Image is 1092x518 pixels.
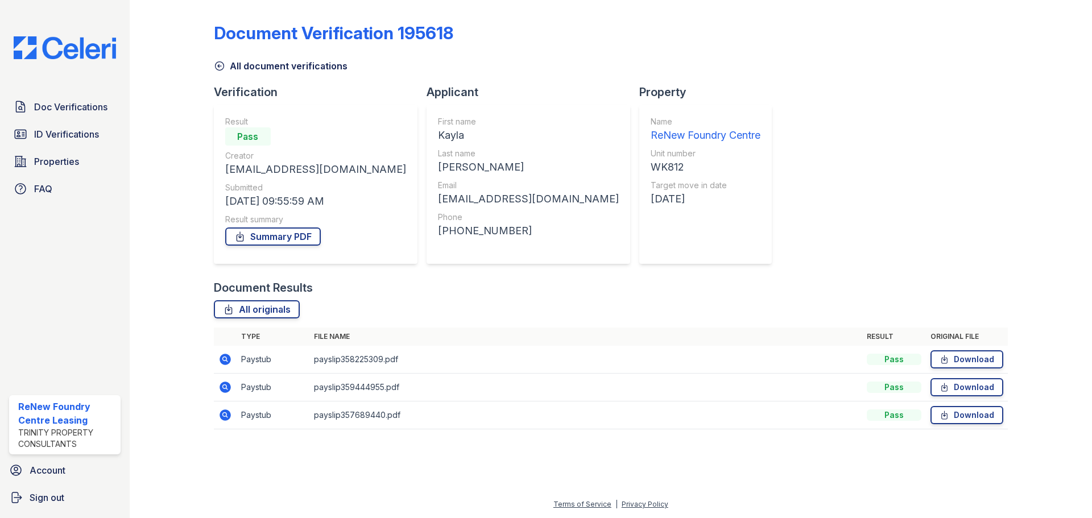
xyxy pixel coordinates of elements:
[867,409,921,421] div: Pass
[438,223,619,239] div: [PHONE_NUMBER]
[867,354,921,365] div: Pass
[237,346,309,374] td: Paystub
[237,328,309,346] th: Type
[225,150,406,161] div: Creator
[237,374,309,401] td: Paystub
[427,84,639,100] div: Applicant
[651,127,760,143] div: ReNew Foundry Centre
[9,96,121,118] a: Doc Verifications
[930,406,1003,424] a: Download
[5,459,125,482] a: Account
[309,374,862,401] td: payslip359444955.pdf
[651,159,760,175] div: WK812
[5,486,125,509] a: Sign out
[622,500,668,508] a: Privacy Policy
[214,23,453,43] div: Document Verification 195618
[438,180,619,191] div: Email
[237,401,309,429] td: Paystub
[438,116,619,127] div: First name
[926,328,1008,346] th: Original file
[225,214,406,225] div: Result summary
[930,350,1003,368] a: Download
[438,127,619,143] div: Kayla
[651,116,760,143] a: Name ReNew Foundry Centre
[639,84,781,100] div: Property
[438,212,619,223] div: Phone
[309,328,862,346] th: File name
[651,148,760,159] div: Unit number
[225,182,406,193] div: Submitted
[225,127,271,146] div: Pass
[862,328,926,346] th: Result
[651,180,760,191] div: Target move in date
[30,491,64,504] span: Sign out
[214,84,427,100] div: Verification
[615,500,618,508] div: |
[9,177,121,200] a: FAQ
[438,191,619,207] div: [EMAIL_ADDRESS][DOMAIN_NAME]
[18,427,116,450] div: Trinity Property Consultants
[34,155,79,168] span: Properties
[309,346,862,374] td: payslip358225309.pdf
[34,182,52,196] span: FAQ
[225,116,406,127] div: Result
[214,280,313,296] div: Document Results
[5,36,125,59] img: CE_Logo_Blue-a8612792a0a2168367f1c8372b55b34899dd931a85d93a1a3d3e32e68fde9ad4.png
[34,127,99,141] span: ID Verifications
[553,500,611,508] a: Terms of Service
[651,191,760,207] div: [DATE]
[225,193,406,209] div: [DATE] 09:55:59 AM
[651,116,760,127] div: Name
[18,400,116,427] div: ReNew Foundry Centre Leasing
[225,161,406,177] div: [EMAIL_ADDRESS][DOMAIN_NAME]
[9,123,121,146] a: ID Verifications
[438,159,619,175] div: [PERSON_NAME]
[438,148,619,159] div: Last name
[34,100,107,114] span: Doc Verifications
[930,378,1003,396] a: Download
[214,59,348,73] a: All document verifications
[225,227,321,246] a: Summary PDF
[214,300,300,318] a: All originals
[30,463,65,477] span: Account
[867,382,921,393] div: Pass
[9,150,121,173] a: Properties
[309,401,862,429] td: payslip357689440.pdf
